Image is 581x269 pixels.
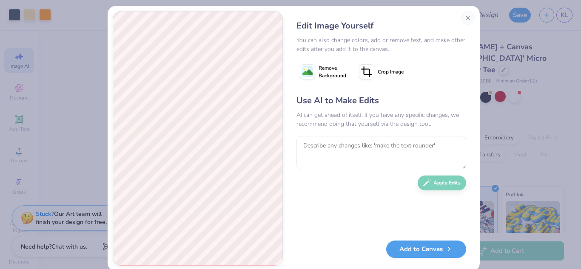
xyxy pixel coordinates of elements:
[356,61,409,82] button: Crop Image
[296,110,466,128] div: AI can get ahead of itself. If you have any specific changes, we recommend doing that yourself vi...
[386,241,466,258] button: Add to Canvas
[296,20,466,32] div: Edit Image Yourself
[296,61,350,82] button: Remove Background
[296,94,466,107] div: Use AI to Make Edits
[378,68,404,76] span: Crop Image
[296,36,466,54] div: You can also change colors, add or remove text, and make other edits after you add it to the canvas.
[461,11,475,25] button: Close
[319,64,346,79] span: Remove Background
